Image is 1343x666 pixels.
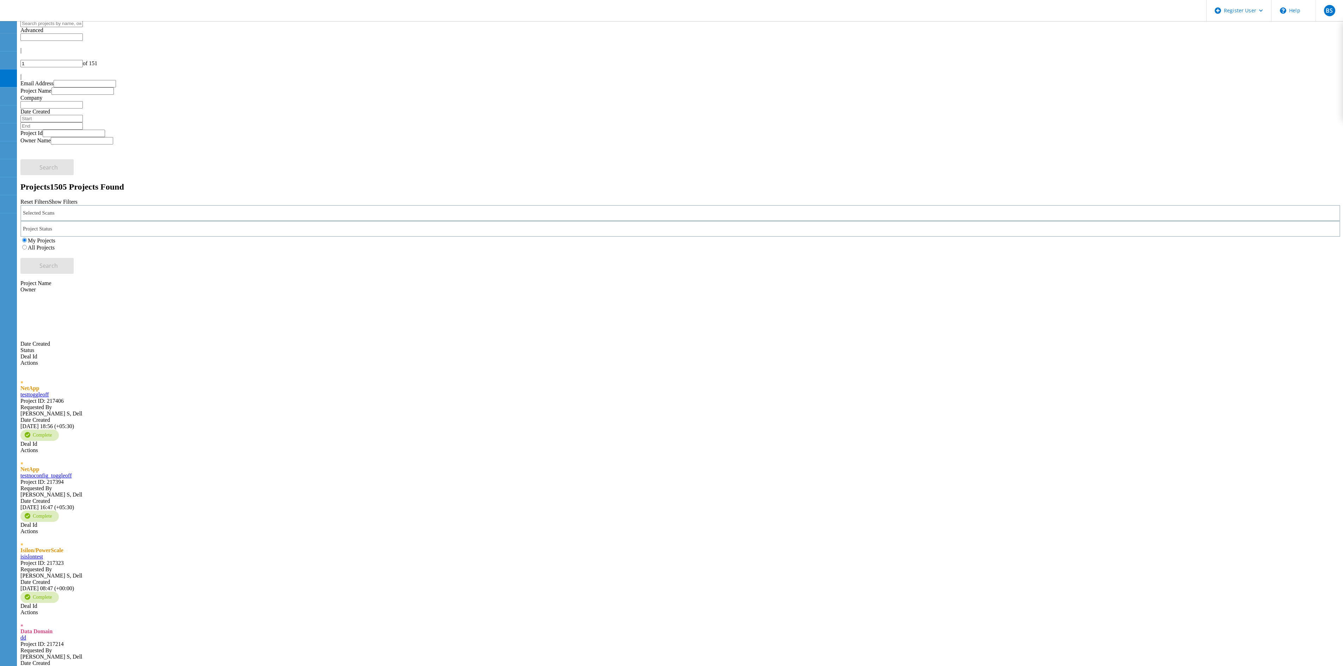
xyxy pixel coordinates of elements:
div: Project Name [20,280,1340,286]
a: testtoggleoff [20,391,49,397]
svg: \n [1280,7,1286,14]
input: End [20,122,83,130]
a: Reset Filters [20,199,49,205]
label: Email Address [20,80,54,86]
div: Deal Id [20,441,1340,447]
div: [PERSON_NAME] S, Dell [20,485,1340,498]
span: Search [39,262,58,270]
div: Actions [20,360,1340,366]
div: Date Created [20,293,1340,347]
div: Deal Id [20,603,1340,609]
input: Search projects by name, owner, ID, company, etc [20,20,83,27]
div: [DATE] 18:56 (+05:30) [20,417,1340,430]
div: Date Created [20,498,1340,504]
div: Date Created [20,417,1340,423]
span: Advanced [20,27,43,33]
div: Project Status [20,221,1340,237]
span: Search [39,164,58,171]
div: [PERSON_NAME] S, Dell [20,647,1340,660]
label: Company [20,95,42,101]
span: Project ID: 217214 [20,641,64,647]
span: Isilon/PowerScale [20,547,63,553]
div: Complete [20,511,59,522]
div: Requested By [20,566,1340,573]
label: All Projects [28,245,55,251]
b: Projects [20,182,50,191]
label: Owner Name [20,137,51,143]
div: Selected Scans [20,205,1340,221]
a: isislontest [20,554,43,560]
button: Search [20,258,74,274]
div: [PERSON_NAME] S, Dell [20,404,1340,417]
div: Date Created [20,579,1340,585]
div: Deal Id [20,522,1340,528]
div: Requested By [20,404,1340,411]
a: Live Optics Dashboard [7,14,83,20]
div: Complete [20,430,59,441]
div: [PERSON_NAME] S, Dell [20,566,1340,579]
div: Actions [20,528,1340,535]
a: Show Filters [49,199,77,205]
label: My Projects [28,238,55,243]
span: NetApp [20,466,39,472]
a: testnoconfig_toggleoff [20,473,72,479]
div: Requested By [20,485,1340,492]
span: Project ID: 217323 [20,560,64,566]
div: Owner [20,286,1340,293]
span: Project ID: 217406 [20,398,64,404]
div: [DATE] 16:47 (+05:30) [20,498,1340,511]
span: Project ID: 217394 [20,479,64,485]
div: Deal Id [20,353,1340,360]
label: Date Created [20,109,50,115]
input: Start [20,115,83,122]
span: of 151 [83,60,97,66]
div: | [20,47,1340,54]
div: Complete [20,592,59,603]
button: Search [20,159,74,175]
div: [DATE] 08:47 (+00:00) [20,579,1340,592]
span: NetApp [20,385,39,391]
div: Requested By [20,647,1340,654]
span: Data Domain [20,628,53,634]
div: Actions [20,447,1340,454]
label: Project Name [20,88,51,94]
label: Project Id [20,130,43,136]
span: 1505 Projects Found [50,182,124,191]
div: Actions [20,609,1340,616]
div: | [20,74,1340,80]
a: dd [20,635,26,641]
div: Status [20,347,1340,353]
span: BS [1326,8,1333,13]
